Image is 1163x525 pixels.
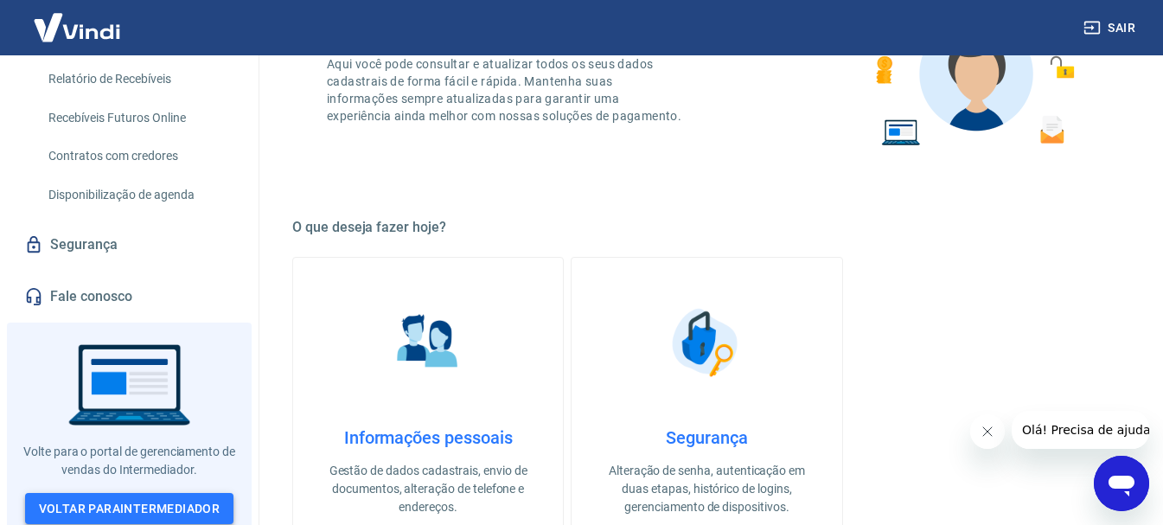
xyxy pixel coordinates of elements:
a: Fale conosco [21,278,238,316]
p: Aqui você pode consultar e atualizar todos os seus dados cadastrais de forma fácil e rápida. Mant... [327,55,685,125]
h4: Segurança [599,427,814,448]
a: Contratos com credores [42,138,238,174]
button: Sair [1080,12,1142,44]
a: Recebíveis Futuros Online [42,100,238,136]
a: Segurança [21,226,238,264]
iframe: Botão para abrir a janela de mensagens [1094,456,1149,511]
span: Olá! Precisa de ajuda? [10,12,145,26]
a: Voltar paraIntermediador [25,493,234,525]
a: Relatório de Recebíveis [42,61,238,97]
iframe: Fechar mensagem [970,414,1005,449]
p: Gestão de dados cadastrais, envio de documentos, alteração de telefone e endereços. [321,462,535,516]
h4: Informações pessoais [321,427,535,448]
iframe: Mensagem da empresa [1012,411,1149,449]
img: Informações pessoais [385,299,471,386]
img: Segurança [663,299,750,386]
img: Vindi [21,1,133,54]
a: Disponibilização de agenda [42,177,238,213]
h5: O que deseja fazer hoje? [292,219,1121,236]
p: Alteração de senha, autenticação em duas etapas, histórico de logins, gerenciamento de dispositivos. [599,462,814,516]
